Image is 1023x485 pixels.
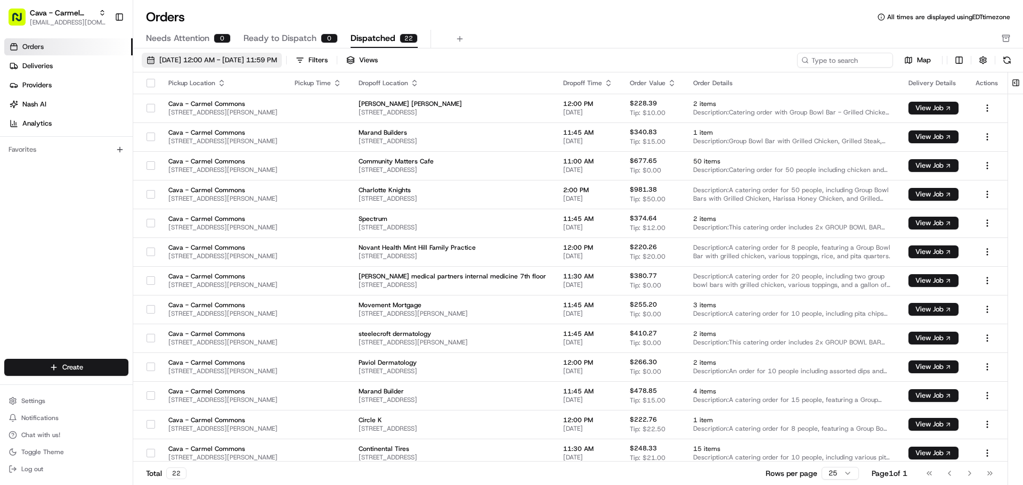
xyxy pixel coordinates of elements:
[359,367,546,375] span: [STREET_ADDRESS]
[168,252,278,260] span: [STREET_ADDRESS][PERSON_NAME]
[359,424,546,433] span: [STREET_ADDRESS]
[1000,53,1014,68] button: Refresh
[295,79,342,87] div: Pickup Time
[630,281,661,290] span: Tip: $0.00
[168,166,278,174] span: [STREET_ADDRESS][PERSON_NAME]
[693,272,891,289] span: Description: A catering order for 20 people, including two group bowl bars with grilled chicken, ...
[359,252,546,260] span: [STREET_ADDRESS]
[321,34,338,43] div: 0
[563,367,613,375] span: [DATE]
[630,339,661,347] span: Tip: $0.00
[563,186,613,194] span: 2:00 PM
[908,389,959,402] button: View Job
[908,219,959,227] a: View Job
[908,104,959,112] a: View Job
[908,360,959,373] button: View Job
[359,338,546,347] span: [STREET_ADDRESS][PERSON_NAME]
[168,79,278,87] div: Pickup Location
[908,447,959,459] button: View Job
[94,194,116,202] span: [DATE]
[693,215,891,223] span: 2 items
[168,157,278,166] span: Cava - Carmel Commons
[693,445,891,453] span: 15 items
[917,55,931,65] span: Map
[75,264,129,272] a: Powered byPylon
[4,38,133,55] a: Orders
[908,420,959,429] a: View Job
[62,363,83,372] span: Create
[351,32,395,45] span: Dispatched
[908,130,959,143] button: View Job
[887,13,1010,21] span: All times are displayed using EDT timezone
[693,453,891,462] span: Description: A catering order for 10 people, including various pita packs (Steak + Feta, Greek Ch...
[88,165,92,174] span: •
[106,264,129,272] span: Pylon
[168,128,278,137] span: Cava - Carmel Commons
[166,467,186,479] div: 22
[168,387,278,396] span: Cava - Carmel Commons
[563,424,613,433] span: [DATE]
[308,55,328,65] div: Filters
[359,186,546,194] span: Charlotte Knights
[4,445,128,459] button: Toggle Theme
[693,367,891,375] span: Description: An order for 10 people including assorted dips and chips, and a group bowl bar with ...
[168,194,278,203] span: [STREET_ADDRESS][PERSON_NAME]
[766,468,817,479] p: Rows per page
[630,224,665,232] span: Tip: $12.00
[359,453,546,462] span: [STREET_ADDRESS]
[342,53,383,68] button: Views
[693,186,891,203] span: Description: A catering order for 50 people, including Group Bowl Bars with Grilled Chicken, Hari...
[11,155,28,172] img: Grace Nketiah
[359,166,546,174] span: [STREET_ADDRESS]
[90,239,99,248] div: 💻
[563,194,613,203] span: [DATE]
[168,338,278,347] span: [STREET_ADDRESS][PERSON_NAME]
[693,223,891,232] span: Description: This catering order includes 2x GROUP BOWL BAR with grilled chicken, various sides, ...
[908,391,959,400] a: View Job
[897,54,938,67] button: Map
[563,272,613,281] span: 11:30 AM
[11,138,71,147] div: Past conversations
[168,424,278,433] span: [STREET_ADDRESS][PERSON_NAME]
[168,100,278,108] span: Cava - Carmel Commons
[630,387,657,395] span: $478.85
[21,448,64,456] span: Toggle Theme
[359,309,546,318] span: [STREET_ADDRESS][PERSON_NAME]
[630,454,665,462] span: Tip: $21.00
[630,444,657,453] span: $248.33
[214,34,231,43] div: 0
[693,309,891,318] span: Description: A catering order for 10 people, including pita chips and dip, a group bowl bar with ...
[21,414,59,422] span: Notifications
[146,467,186,479] div: Total
[291,53,332,68] button: Filters
[168,137,278,145] span: [STREET_ADDRESS][PERSON_NAME]
[908,217,959,229] button: View Job
[693,166,891,174] span: Description: Catering order for 50 people including chicken and rice, grilled chicken with vegeta...
[563,243,613,252] span: 12:00 PM
[630,252,665,261] span: Tip: $20.00
[11,43,194,60] p: Welcome 👋
[168,108,278,117] span: [STREET_ADDRESS][PERSON_NAME]
[563,338,613,347] span: [DATE]
[563,128,613,137] span: 11:45 AM
[359,358,546,367] span: Paviol Dermatology
[563,157,613,166] span: 11:00 AM
[22,42,44,52] span: Orders
[6,234,86,253] a: 📗Knowledge Base
[630,195,665,203] span: Tip: $50.00
[359,128,546,137] span: Marand Builders
[21,166,30,174] img: 1736555255976-a54dd68f-1ca7-489b-9aae-adbdc363a1c4
[33,165,86,174] span: [PERSON_NAME]
[630,367,661,376] span: Tip: $0.00
[22,100,46,109] span: Nash AI
[908,133,959,141] a: View Job
[168,309,278,318] span: [STREET_ADDRESS][PERSON_NAME]
[693,424,891,433] span: Description: A catering order for 8 people, featuring a Group Bowl Bar with Grilled Chicken, vari...
[630,99,657,108] span: $228.39
[693,128,891,137] span: 1 item
[797,53,893,68] input: Type to search
[630,300,657,309] span: $255.20
[30,18,106,27] button: [EMAIL_ADDRESS][DOMAIN_NAME]
[21,465,43,473] span: Log out
[630,109,665,117] span: Tip: $10.00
